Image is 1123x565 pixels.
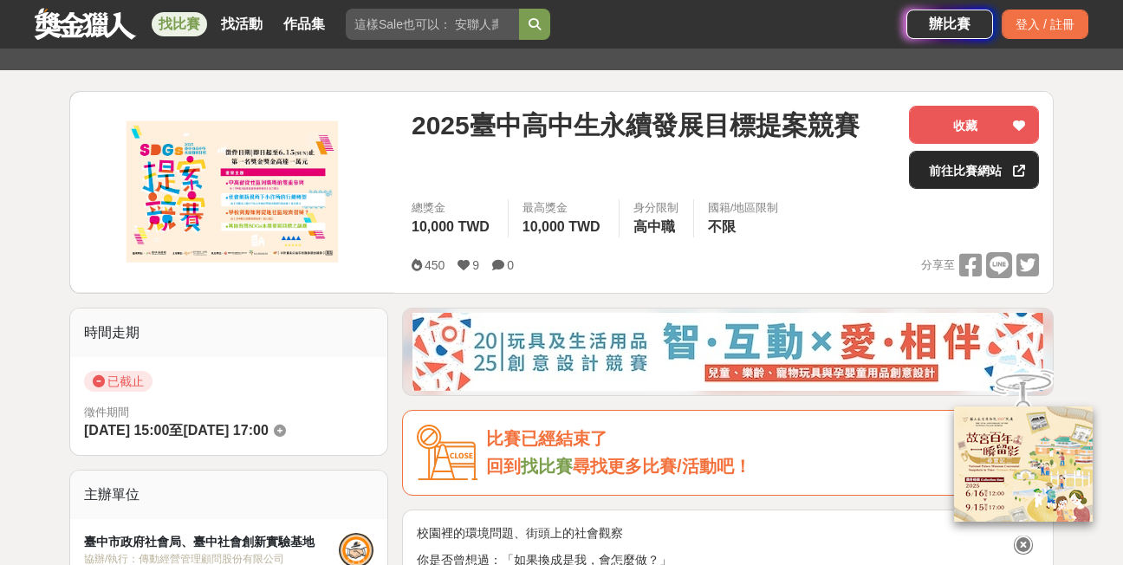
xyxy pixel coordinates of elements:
[276,12,332,36] a: 作品集
[183,423,268,438] span: [DATE] 17:00
[954,406,1093,522] img: 968ab78a-c8e5-4181-8f9d-94c24feca916.png
[214,12,269,36] a: 找活動
[152,12,207,36] a: 找比賽
[909,151,1039,189] a: 前往比賽網站
[84,423,169,438] span: [DATE] 15:00
[906,10,993,39] a: 辦比賽
[84,371,153,392] span: 已截止
[70,308,387,357] div: 時間走期
[70,471,387,519] div: 主辦單位
[412,219,490,234] span: 10,000 TWD
[523,199,605,217] span: 最高獎金
[708,199,779,217] div: 國籍/地區限制
[412,199,494,217] span: 總獎金
[633,219,675,234] span: 高中職
[412,313,1043,391] img: d4b53da7-80d9-4dd2-ac75-b85943ec9b32.jpg
[921,252,955,278] span: 分享至
[417,425,477,481] img: Icon
[1002,10,1088,39] div: 登入 / 註冊
[425,258,445,272] span: 450
[84,406,129,419] span: 徵件期間
[84,533,339,551] div: 臺中市政府社會局、臺中社會創新實驗基地
[573,457,751,476] span: 尋找更多比賽/活動吧！
[412,106,860,145] span: 2025臺中高中生永續發展目標提案競賽
[417,524,1039,542] p: 校園裡的環境問題、街頭上的社會觀察
[472,258,479,272] span: 9
[909,106,1039,144] button: 收藏
[70,92,394,292] img: Cover Image
[708,219,736,234] span: 不限
[633,199,679,217] div: 身分限制
[346,9,519,40] input: 這樣Sale也可以： 安聯人壽創意銷售法募集
[523,219,600,234] span: 10,000 TWD
[169,423,183,438] span: 至
[486,425,1039,453] div: 比賽已經結束了
[507,258,514,272] span: 0
[521,457,573,476] a: 找比賽
[486,457,521,476] span: 回到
